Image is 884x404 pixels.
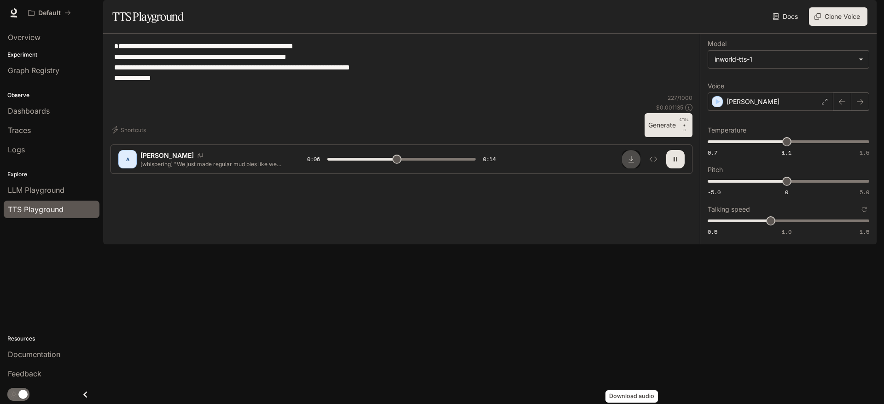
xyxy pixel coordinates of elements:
[605,390,658,403] div: Download audio
[708,127,746,133] p: Temperature
[785,188,788,196] span: 0
[708,83,724,89] p: Voice
[727,97,779,106] p: [PERSON_NAME]
[194,153,207,158] button: Copy Voice ID
[140,160,285,168] p: [whispering] "We just made regular mud pies like we always do." [whispering] "Why would we spell ...
[307,155,320,164] span: 0:06
[708,149,717,156] span: 0.7
[120,152,135,167] div: A
[708,40,727,47] p: Model
[708,228,717,236] span: 0.5
[860,228,869,236] span: 1.5
[860,149,869,156] span: 1.5
[110,122,150,137] button: Shortcuts
[715,55,854,64] div: inworld-tts-1
[782,228,791,236] span: 1.0
[645,113,692,137] button: GenerateCTRL +⏎
[809,7,867,26] button: Clone Voice
[680,117,689,133] p: ⏎
[859,204,869,214] button: Reset to default
[140,151,194,160] p: [PERSON_NAME]
[708,167,723,173] p: Pitch
[668,94,692,102] p: 227 / 1000
[24,4,75,22] button: All workspaces
[708,188,721,196] span: -5.0
[860,188,869,196] span: 5.0
[708,51,869,68] div: inworld-tts-1
[644,150,663,168] button: Inspect
[38,9,61,17] p: Default
[622,150,640,168] button: Download audio
[771,7,802,26] a: Docs
[708,206,750,213] p: Talking speed
[112,7,184,26] h1: TTS Playground
[656,104,683,111] p: $ 0.001135
[483,155,496,164] span: 0:14
[680,117,689,128] p: CTRL +
[782,149,791,156] span: 1.1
